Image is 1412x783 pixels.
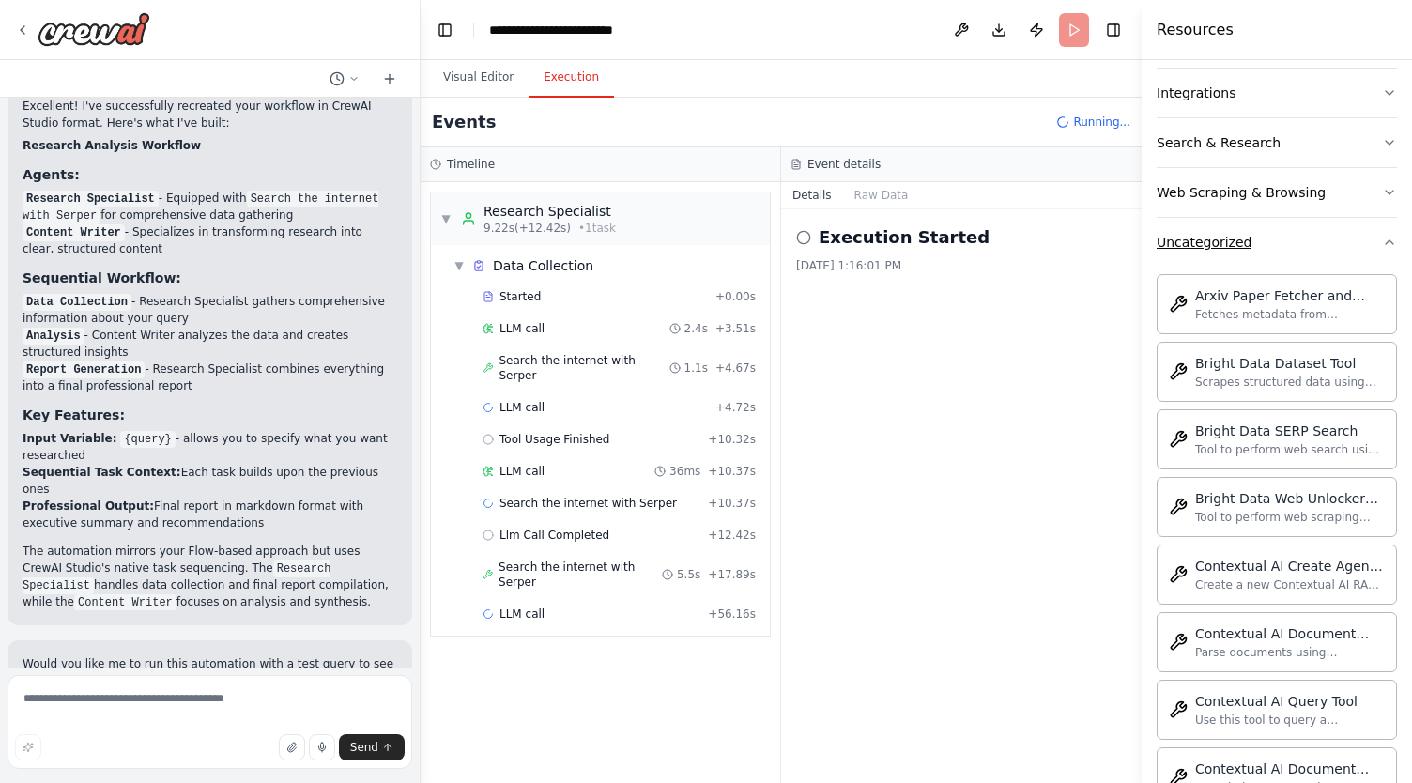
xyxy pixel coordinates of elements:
li: - Specializes in transforming research into clear, structured content [23,223,397,257]
span: + 0.00s [715,289,756,304]
span: + 4.72s [715,400,756,415]
button: Send [339,734,405,760]
button: Hide right sidebar [1100,17,1127,43]
button: Switch to previous chat [322,68,367,90]
li: Final report in markdown format with executive summary and recommendations [23,498,397,531]
span: Search the internet with Serper [499,353,669,383]
span: • 1 task [578,221,616,236]
button: Click to speak your automation idea [309,734,335,760]
span: + 12.42s [708,528,756,543]
li: Each task builds upon the previous ones [23,464,397,498]
button: Visual Editor [428,58,529,98]
div: Use this tool to query a Contextual AI RAG agent with access to your documents [1195,713,1385,728]
button: Improve this prompt [15,734,41,760]
h2: Events [432,109,496,135]
strong: Sequential Workflow: [23,270,181,285]
code: Research Specialist [23,191,159,207]
div: Parse documents using Contextual AI's advanced document parser [1195,645,1385,660]
li: - Research Specialist gathers comprehensive information about your query [23,293,397,327]
div: Contextual AI Create Agent Tool [1195,557,1385,576]
span: + 10.37s [708,464,756,479]
span: 5.5s [677,567,700,582]
span: + 3.51s [715,321,756,336]
code: Research Specialist [23,560,330,594]
button: Hide left sidebar [432,17,458,43]
strong: Input Variable: [23,432,117,445]
span: ▼ [440,211,452,226]
li: - allows you to specify what you want researched [23,430,397,464]
div: Web Scraping & Browsing [1157,183,1326,202]
strong: Agents: [23,167,80,182]
p: Excellent! I've successfully recreated your workflow in CrewAI Studio format. Here's what I've bu... [23,98,397,131]
div: Bright Data Dataset Tool [1195,354,1385,373]
span: 1.1s [684,361,708,376]
strong: Sequential Task Context: [23,466,181,479]
span: Data Collection [493,256,593,275]
div: Research Specialist [483,202,616,221]
h3: Timeline [447,157,495,172]
span: + 4.67s [715,361,756,376]
span: + 56.16s [708,606,756,622]
span: Tool Usage Finished [499,432,610,447]
span: Llm Call Completed [499,528,609,543]
h2: Execution Started [819,224,990,251]
button: Web Scraping & Browsing [1157,168,1397,217]
li: - Equipped with for comprehensive data gathering [23,190,397,223]
button: Raw Data [843,182,920,208]
img: Contextualaicreateagenttool [1169,565,1188,584]
div: Contextual AI Document Reranker [1195,760,1385,778]
div: Scrapes structured data using Bright Data Dataset API from a URL and optional input parameters [1195,375,1385,390]
div: Tool to perform web scraping using Bright Data Web Unlocker [1195,510,1385,525]
img: Brightdatadatasettool [1169,362,1188,381]
p: The automation mirrors your Flow-based approach but uses CrewAI Studio's native task sequencing. ... [23,543,397,610]
img: Contextualaiparsetool [1169,633,1188,652]
img: Brightdatasearchtool [1169,430,1188,449]
code: {query} [120,431,175,448]
span: + 17.89s [708,567,756,582]
div: Fetches metadata from [GEOGRAPHIC_DATA] based on a search query and optionally downloads PDFs. [1195,307,1385,322]
button: Search & Research [1157,118,1397,167]
code: Analysis [23,328,84,345]
h4: Resources [1157,19,1234,41]
button: Start a new chat [375,68,405,90]
span: Search the internet with Serper [499,560,662,590]
span: 36ms [669,464,700,479]
span: LLM call [499,606,545,622]
strong: Key Features: [23,407,125,422]
button: Uncategorized [1157,218,1397,267]
div: [DATE] 1:16:01 PM [796,258,1127,273]
div: Bright Data SERP Search [1195,422,1385,440]
div: Contextual AI Query Tool [1195,692,1385,711]
span: LLM call [499,321,545,336]
button: Execution [529,58,614,98]
button: Integrations [1157,69,1397,117]
button: Details [781,182,843,208]
nav: breadcrumb [489,21,664,39]
img: Contextualaiquerytool [1169,700,1188,719]
span: ▼ [453,258,465,273]
span: 2.4s [684,321,708,336]
code: Content Writer [74,594,176,611]
button: Upload files [279,734,305,760]
div: Arxiv Paper Fetcher and Downloader [1195,286,1385,305]
div: Tool to perform web search using Bright Data SERP API. [1195,442,1385,457]
img: Logo [38,12,150,46]
code: Content Writer [23,224,125,241]
code: Report Generation [23,361,145,378]
code: Data Collection [23,294,131,311]
div: Contextual AI Document Parser [1195,624,1385,643]
span: Send [350,740,378,755]
div: Integrations [1157,84,1235,102]
span: Running... [1073,115,1130,130]
p: Would you like me to run this automation with a test query to see how it performs, or would you p... [23,655,397,706]
h3: Event details [807,157,881,172]
code: Search the internet with Serper [23,191,378,224]
strong: Professional Output: [23,499,154,513]
div: Create a new Contextual AI RAG agent with documents and datastore [1195,577,1385,592]
span: LLM call [499,464,545,479]
span: 9.22s (+12.42s) [483,221,571,236]
span: Started [499,289,541,304]
span: + 10.37s [708,496,756,511]
div: Bright Data Web Unlocker Scraping [1195,489,1385,508]
strong: Research Analysis Workflow [23,139,201,152]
